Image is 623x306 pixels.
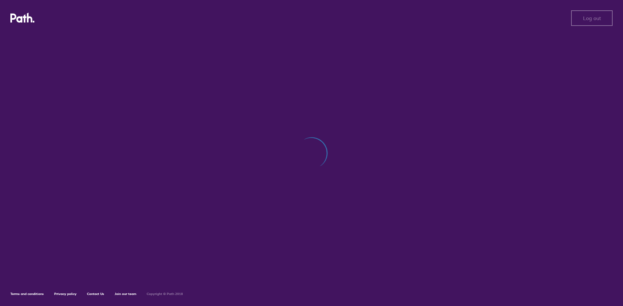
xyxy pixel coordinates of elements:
[10,292,44,296] a: Terms and conditions
[54,292,77,296] a: Privacy policy
[147,292,183,296] h6: Copyright © Path 2018
[115,292,136,296] a: Join our team
[583,15,601,21] span: Log out
[571,10,613,26] button: Log out
[87,292,104,296] a: Contact Us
